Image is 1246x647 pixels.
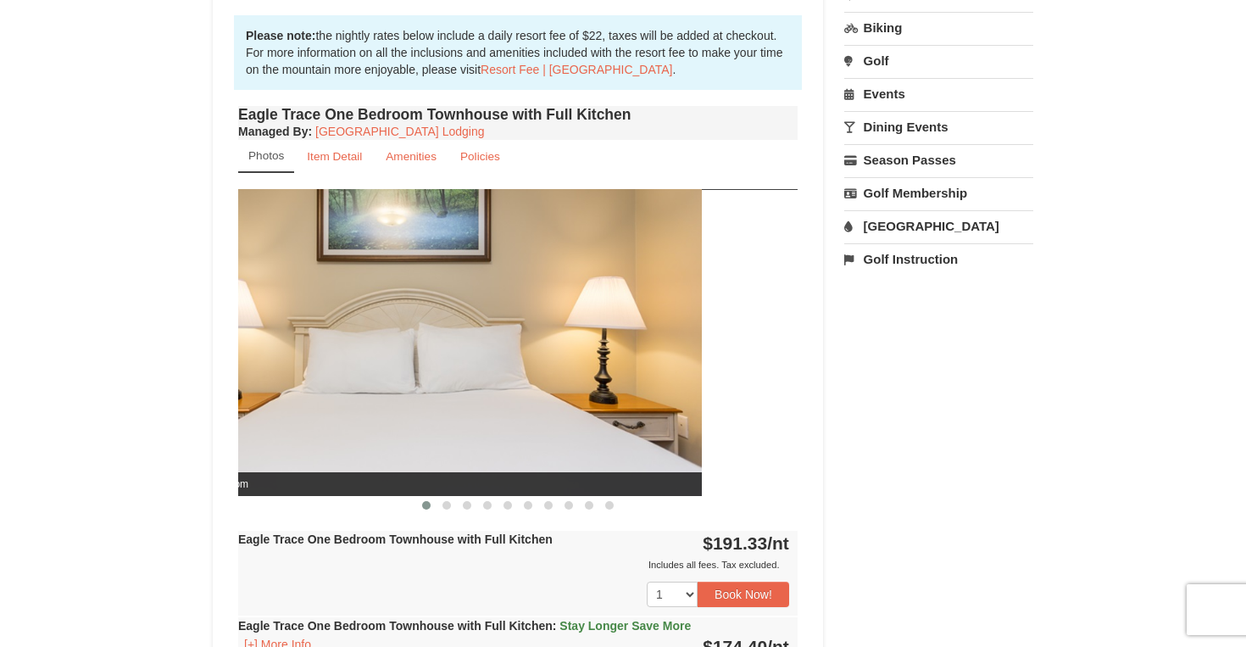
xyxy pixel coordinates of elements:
h4: Eagle Trace One Bedroom Townhouse with Full Kitchen [238,106,798,123]
span: : [553,619,557,633]
a: Item Detail [296,140,373,173]
a: Golf Membership [844,177,1033,209]
img: Renovated Bedroom [142,189,702,495]
strong: : [238,125,312,138]
span: /nt [767,533,789,553]
small: Photos [248,149,284,162]
a: Season Passes [844,144,1033,176]
a: [GEOGRAPHIC_DATA] [844,210,1033,242]
a: Amenities [375,140,448,173]
strong: Eagle Trace One Bedroom Townhouse with Full Kitchen [238,533,553,546]
a: Policies [449,140,511,173]
a: Events [844,78,1033,109]
strong: Eagle Trace One Bedroom Townhouse with Full Kitchen [238,619,691,633]
a: Golf Instruction [844,243,1033,275]
a: Biking [844,12,1033,43]
strong: Please note: [246,29,315,42]
div: the nightly rates below include a daily resort fee of $22, taxes will be added at checkout. For m... [234,15,802,90]
button: Book Now! [698,582,789,607]
a: Resort Fee | [GEOGRAPHIC_DATA] [481,63,672,76]
span: Managed By [238,125,308,138]
div: Includes all fees. Tax excluded. [238,556,789,573]
a: [GEOGRAPHIC_DATA] Lodging [315,125,484,138]
a: Photos [238,140,294,173]
a: Golf [844,45,1033,76]
small: Amenities [386,150,437,163]
small: Item Detail [307,150,362,163]
span: Stay Longer Save More [559,619,691,633]
span: Renovated Bedroom [142,472,702,496]
a: Dining Events [844,111,1033,142]
strong: $191.33 [703,533,789,553]
small: Policies [460,150,500,163]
